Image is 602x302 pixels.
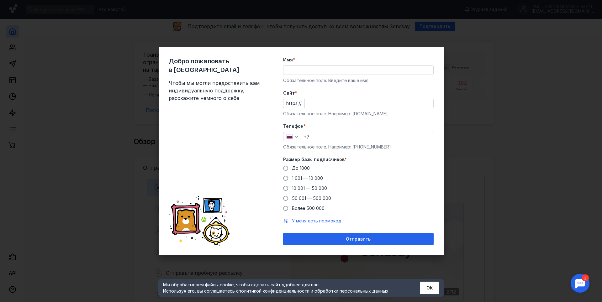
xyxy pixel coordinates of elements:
span: Телефон [283,123,304,129]
span: 50 001 — 500 000 [292,195,331,201]
span: Отправить [346,237,371,242]
span: Размер базы подписчиков [283,156,345,163]
span: Более 500 000 [292,206,325,211]
span: Чтобы мы могли предоставить вам индивидуальную поддержку, расскажите немного о себе [169,79,263,102]
button: У меня есть промокод [292,218,341,224]
div: Мы обрабатываем файлы cookie, чтобы сделать сайт удобнее для вас. Используя его, вы соглашаетесь c [163,282,404,294]
a: политикой конфиденциальности и обработки персональных данных [239,288,388,294]
div: 1 [14,4,21,11]
button: Отправить [283,233,434,245]
span: 1 001 — 10 000 [292,175,323,181]
div: Обязательное поле. Например: [DOMAIN_NAME] [283,111,434,117]
span: До 1000 [292,165,310,171]
span: Cайт [283,90,295,96]
span: 10 001 — 50 000 [292,185,327,191]
span: Имя [283,57,293,63]
div: Обязательное поле. Например: [PHONE_NUMBER] [283,144,434,150]
button: ОК [420,282,439,294]
span: Добро пожаловать в [GEOGRAPHIC_DATA] [169,57,263,74]
div: Обязательное поле. Введите ваше имя [283,77,434,84]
